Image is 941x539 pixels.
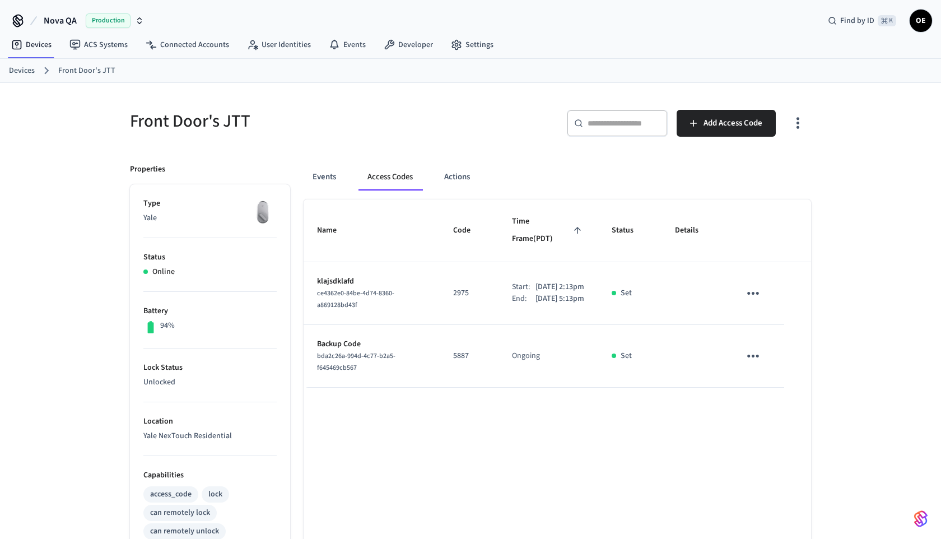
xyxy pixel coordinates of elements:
[137,35,238,55] a: Connected Accounts
[143,430,277,442] p: Yale NexTouch Residential
[512,293,535,305] div: End:
[160,320,175,332] p: 94%
[9,65,35,77] a: Devices
[621,287,632,299] p: Set
[512,213,584,248] span: Time Frame(PDT)
[304,164,345,190] button: Events
[317,289,394,310] span: ce4362e0-84be-4d74-8360-a869128bd43f
[819,11,905,31] div: Find by ID⌘ K
[143,416,277,428] p: Location
[143,252,277,263] p: Status
[512,281,535,293] div: Start:
[453,287,485,299] p: 2975
[453,222,485,239] span: Code
[435,164,479,190] button: Actions
[143,362,277,374] p: Lock Status
[317,276,426,287] p: klajsdklafd
[86,13,131,28] span: Production
[60,35,137,55] a: ACS Systems
[143,377,277,388] p: Unlocked
[910,10,932,32] button: OE
[143,305,277,317] p: Battery
[911,11,931,31] span: OE
[304,199,811,388] table: sticky table
[914,510,928,528] img: SeamLogoGradient.69752ec5.svg
[675,222,713,239] span: Details
[375,35,442,55] a: Developer
[535,293,584,305] p: [DATE] 5:13pm
[453,350,485,362] p: 5887
[238,35,320,55] a: User Identities
[2,35,60,55] a: Devices
[150,526,219,537] div: can remotely unlock
[621,350,632,362] p: Set
[612,222,648,239] span: Status
[58,65,115,77] a: Front Door's JTT
[535,281,584,293] p: [DATE] 2:13pm
[320,35,375,55] a: Events
[840,15,874,26] span: Find by ID
[143,198,277,210] p: Type
[878,15,896,26] span: ⌘ K
[677,110,776,137] button: Add Access Code
[130,164,165,175] p: Properties
[358,164,422,190] button: Access Codes
[44,14,77,27] span: Nova QA
[704,116,762,131] span: Add Access Code
[150,507,210,519] div: can remotely lock
[304,164,811,190] div: ant example
[143,470,277,481] p: Capabilities
[442,35,502,55] a: Settings
[143,212,277,224] p: Yale
[317,222,351,239] span: Name
[152,266,175,278] p: Online
[150,489,192,500] div: access_code
[208,489,222,500] div: lock
[499,325,598,388] td: Ongoing
[249,198,277,226] img: August Wifi Smart Lock 3rd Gen, Silver, Front
[317,351,395,373] span: bda2c26a-994d-4c77-b2a5-f645469cb567
[317,338,426,350] p: Backup Code
[130,110,464,133] h5: Front Door's JTT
